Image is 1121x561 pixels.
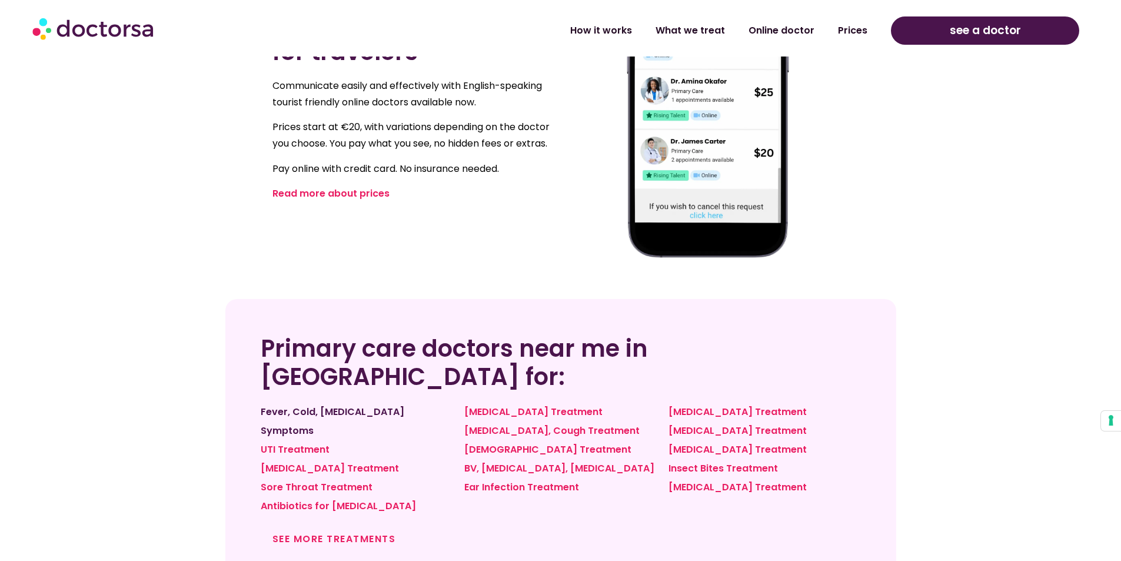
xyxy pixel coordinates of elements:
[272,119,555,152] p: Prices start at €20, with variations depending on the doctor you choose. You pay what you see, no...
[566,462,654,475] a: , [MEDICAL_DATA]
[1101,411,1121,431] button: Your consent preferences for tracking technologies
[272,161,555,177] p: Pay online with credit card. No insurance needed.
[261,499,416,513] a: Antibiotics for [MEDICAL_DATA]
[261,480,372,494] a: Sore Throat Treatment
[668,480,807,494] a: [MEDICAL_DATA] Treatment
[272,187,390,200] a: Read more about prices
[290,17,879,44] nav: Menu
[891,16,1079,45] a: see a doctor
[464,480,579,494] a: Ear Infection Treatment
[261,443,330,456] a: UTI Treatment
[261,405,404,437] a: Fever, Cold, [MEDICAL_DATA] Symptoms
[558,17,644,44] a: How it works
[668,462,778,475] a: Insect Bites Treatment
[950,21,1021,40] span: see a doctor
[272,78,555,111] p: Communicate easily and effectively with English-speaking tourist friendly online doctors availabl...
[644,17,737,44] a: What we treat
[737,17,826,44] a: Online doctor
[668,443,807,456] a: [MEDICAL_DATA] Treatment
[272,532,396,546] a: See more treatments
[477,462,566,475] a: , [MEDICAL_DATA]
[261,462,399,475] a: [MEDICAL_DATA] Treatment
[464,462,477,475] a: BV
[464,405,603,419] a: [MEDICAL_DATA] Treatment
[464,443,631,456] a: [DEMOGRAPHIC_DATA] Treatment
[464,424,640,437] a: [MEDICAL_DATA], Cough Treatment
[668,405,807,419] a: [MEDICAL_DATA] Treatment
[668,424,807,437] a: [MEDICAL_DATA] Treatment
[826,17,879,44] a: Prices
[261,334,861,391] h2: Primary care doctors near me in [GEOGRAPHIC_DATA] for:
